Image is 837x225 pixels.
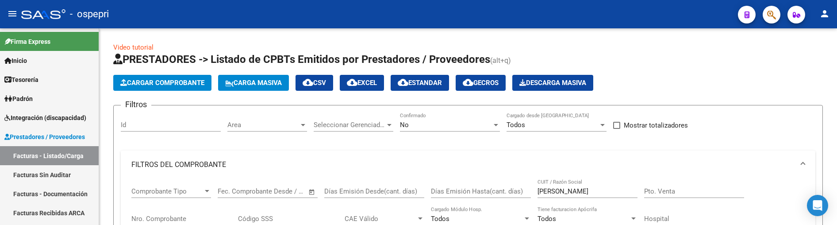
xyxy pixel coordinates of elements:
input: Fecha inicio [218,187,253,195]
span: Inicio [4,56,27,66]
button: Gecros [456,75,506,91]
span: Carga Masiva [225,79,282,87]
mat-icon: menu [7,8,18,19]
span: No [400,121,409,129]
button: Cargar Comprobante [113,75,211,91]
span: CAE Válido [345,215,416,223]
mat-icon: cloud_download [398,77,408,88]
a: Video tutorial [113,43,154,51]
span: Prestadores / Proveedores [4,132,85,142]
span: Descarga Masiva [519,79,586,87]
button: Carga Masiva [218,75,289,91]
mat-icon: cloud_download [347,77,357,88]
mat-expansion-panel-header: FILTROS DEL COMPROBANTE [121,151,815,179]
span: Todos [538,215,556,223]
button: EXCEL [340,75,384,91]
span: EXCEL [347,79,377,87]
button: Estandar [391,75,449,91]
mat-icon: cloud_download [463,77,473,88]
span: Tesorería [4,75,38,85]
span: Integración (discapacidad) [4,113,86,123]
mat-icon: person [819,8,830,19]
span: CSV [303,79,326,87]
app-download-masive: Descarga masiva de comprobantes (adjuntos) [512,75,593,91]
span: - ospepri [70,4,109,24]
span: Mostrar totalizadores [624,120,688,131]
span: Comprobante Tipo [131,187,203,195]
div: Open Intercom Messenger [807,195,828,216]
span: PRESTADORES -> Listado de CPBTs Emitidos por Prestadores / Proveedores [113,53,490,66]
h3: Filtros [121,98,151,111]
span: Seleccionar Gerenciador [314,121,385,129]
span: Todos [507,121,525,129]
span: Padrón [4,94,33,104]
mat-icon: cloud_download [303,77,313,88]
span: Cargar Comprobante [120,79,204,87]
span: (alt+q) [490,56,511,65]
span: Area [227,121,299,129]
span: Estandar [398,79,442,87]
span: Todos [431,215,449,223]
input: Fecha fin [261,187,304,195]
mat-panel-title: FILTROS DEL COMPROBANTE [131,160,794,170]
button: Descarga Masiva [512,75,593,91]
span: Gecros [463,79,499,87]
span: Firma Express [4,37,50,47]
button: CSV [296,75,333,91]
button: Open calendar [307,187,317,197]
